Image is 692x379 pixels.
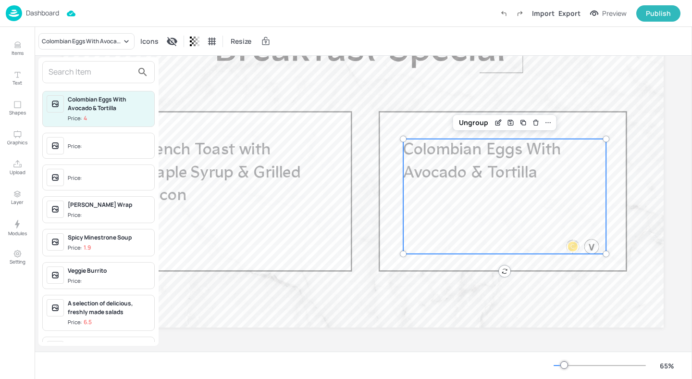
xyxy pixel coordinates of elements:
[68,114,87,123] div: Price:
[68,318,92,327] div: Price:
[49,64,133,80] input: Search Item
[68,211,84,219] div: Price:
[84,244,91,251] p: 1.9
[68,201,150,209] div: [PERSON_NAME] Wrap
[68,244,91,252] div: Price:
[68,174,84,182] div: Price:
[68,142,84,151] div: Price:
[84,115,87,122] p: 4
[84,319,92,326] p: 6.5
[133,63,152,82] button: search
[68,341,150,350] div: Add an extra side
[68,266,150,275] div: Veggie Burrito
[68,95,150,113] div: Colombian Eggs With Avocado & Tortilla
[68,277,84,285] div: Price:
[68,233,150,242] div: Spicy Minestrone Soup
[68,299,150,316] div: A selection of delicious, freshly made salads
